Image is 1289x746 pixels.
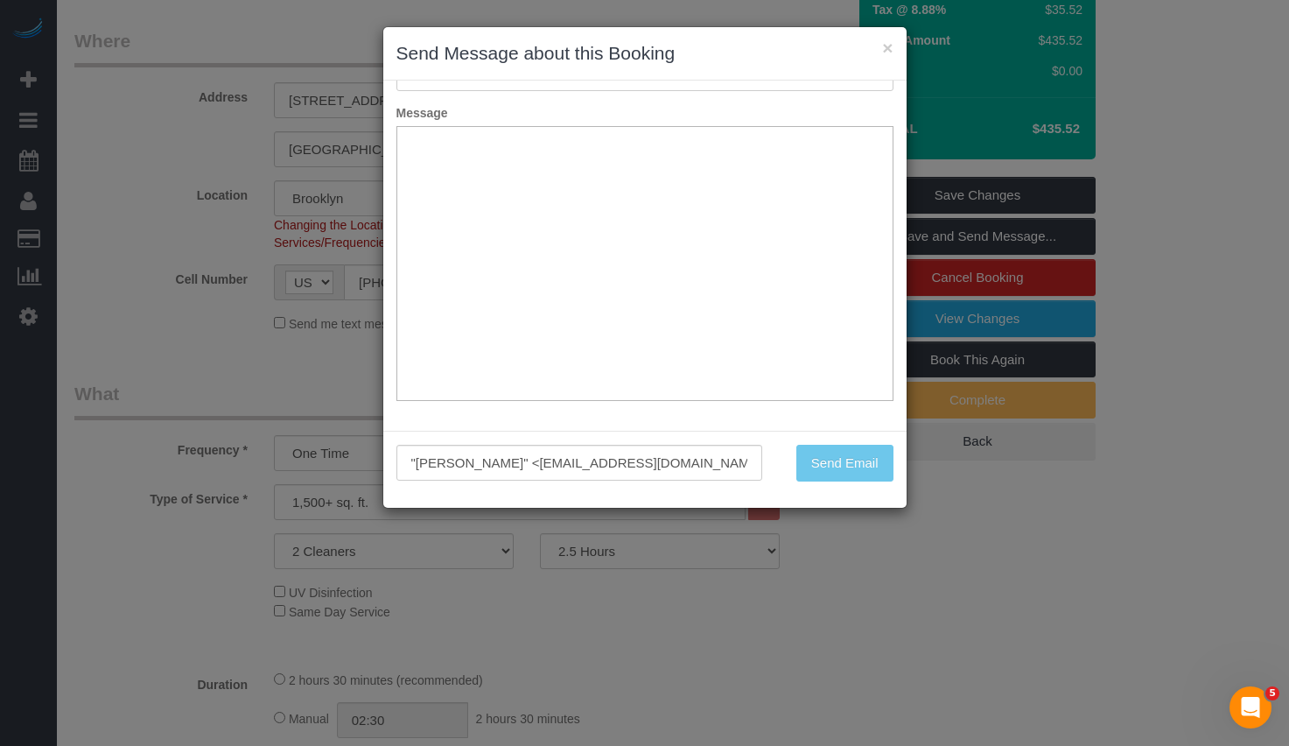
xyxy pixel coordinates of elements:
[383,104,907,122] label: Message
[397,127,893,400] iframe: Rich Text Editor, editor1
[1229,686,1271,728] iframe: Intercom live chat
[1265,686,1279,700] span: 5
[882,39,893,57] button: ×
[396,40,893,67] h3: Send Message about this Booking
